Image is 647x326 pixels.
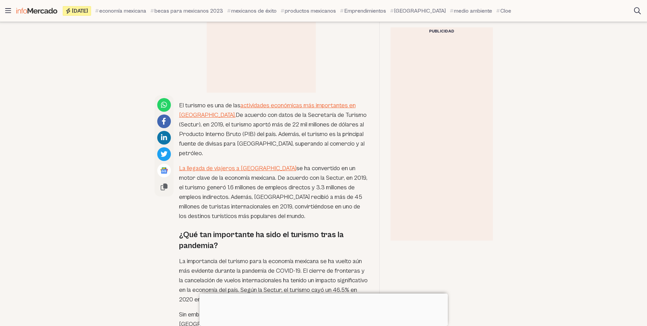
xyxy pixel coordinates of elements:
[179,164,368,221] p: se ha convertido en un motor clave de la economía mexicana. De acuerdo con la Sectur, en 2019, el...
[200,294,448,324] iframe: Advertisement
[340,7,386,15] a: Emprendimientos
[179,165,296,172] a: La llegada de viajeros a [GEOGRAPHIC_DATA]
[450,7,492,15] a: medio ambiente
[391,27,493,36] div: Publicidad
[344,7,386,15] span: Emprendimientos
[150,7,223,15] a: becas para mexicanos 2023
[72,8,88,14] span: [DATE]
[179,101,368,158] p: El turismo es una de las De acuerdo con datos de la Secretaría de Turismo (Sectur), en 2019, el t...
[179,229,368,251] h2: ¿Qué tan importante ha sido el turismo tras la pandemia?
[390,7,446,15] a: [GEOGRAPHIC_DATA]
[95,7,146,15] a: economía mexicana
[496,7,511,15] a: Cloe
[285,7,336,15] span: productos mexicanos
[155,7,223,15] span: becas para mexicanos 2023
[227,7,277,15] a: mexicanos de éxito
[179,257,368,304] p: La importancia del turismo para la economía mexicana se ha vuelto aún más evidente durante la pan...
[179,102,356,119] a: actividades económicas más importantes en [GEOGRAPHIC_DATA].
[99,7,146,15] span: economía mexicana
[454,7,492,15] span: medio ambiente
[281,7,336,15] a: productos mexicanos
[391,36,493,241] iframe: Advertisement
[210,7,312,93] iframe: Advertisement
[160,166,168,175] img: Google News logo
[394,7,446,15] span: [GEOGRAPHIC_DATA]
[500,7,511,15] span: Cloe
[231,7,277,15] span: mexicanos de éxito
[16,8,57,14] img: Infomercado México logo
